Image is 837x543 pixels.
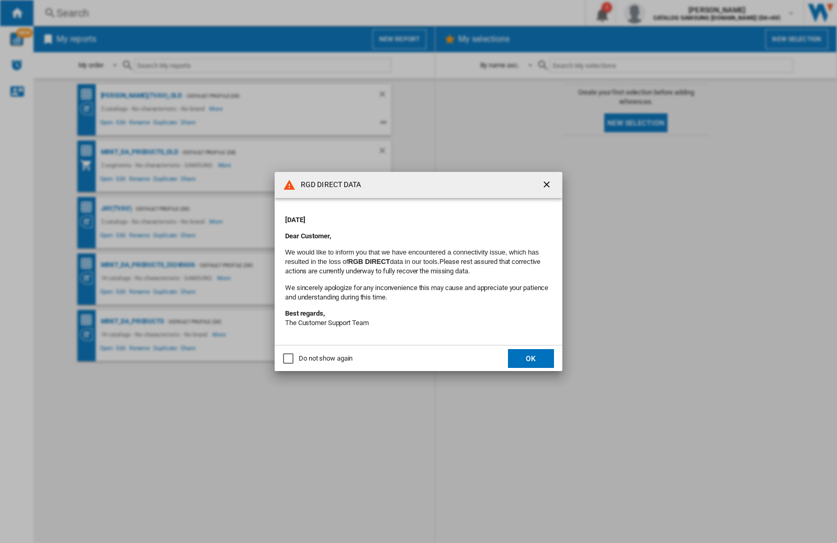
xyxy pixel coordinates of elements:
strong: Best regards, [285,309,325,317]
font: data in our tools. [390,258,439,265]
div: Do not show again [299,354,353,363]
button: getI18NText('BUTTONS.CLOSE_DIALOG') [537,175,558,195]
button: OK [508,349,554,368]
md-checkbox: Do not show again [283,354,353,364]
strong: [DATE] [285,216,305,224]
font: We would like to inform you that we have encountered a connectivity issue, which has resulted in ... [285,248,539,265]
b: RGB DIRECT [348,258,390,265]
ng-md-icon: getI18NText('BUTTONS.CLOSE_DIALOG') [541,179,554,192]
p: We sincerely apologize for any inconvenience this may cause and appreciate your patience and unde... [285,283,552,302]
strong: Dear Customer, [285,232,331,240]
h4: RGD DIRECT DATA [296,180,361,190]
p: Please rest assured that corrective actions are currently underway to fully recover the missing d... [285,248,552,276]
p: The Customer Support Team [285,309,552,328]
